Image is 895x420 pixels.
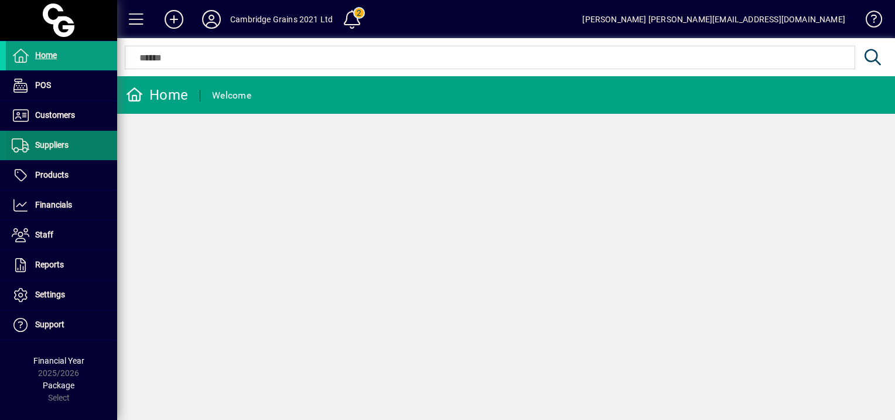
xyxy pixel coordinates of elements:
span: Products [35,170,69,179]
a: Knowledge Base [857,2,880,40]
a: Suppliers [6,131,117,160]
button: Profile [193,9,230,30]
span: Reports [35,260,64,269]
div: Cambridge Grains 2021 Ltd [230,10,333,29]
span: Financial Year [33,356,84,365]
span: Suppliers [35,140,69,150]
span: Financials [35,200,72,209]
span: Customers [35,110,75,120]
a: Reports [6,250,117,280]
a: Financials [6,191,117,220]
span: Settings [35,290,65,299]
span: Package [43,381,74,390]
a: Staff [6,221,117,250]
span: Support [35,320,64,329]
a: POS [6,71,117,100]
span: Home [35,50,57,60]
button: Add [155,9,193,30]
a: Customers [6,101,117,130]
span: POS [35,80,51,90]
div: Welcome [212,86,251,105]
a: Settings [6,280,117,310]
div: [PERSON_NAME] [PERSON_NAME][EMAIL_ADDRESS][DOMAIN_NAME] [582,10,845,29]
a: Products [6,161,117,190]
div: Home [126,86,188,104]
a: Support [6,310,117,340]
span: Staff [35,230,53,239]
